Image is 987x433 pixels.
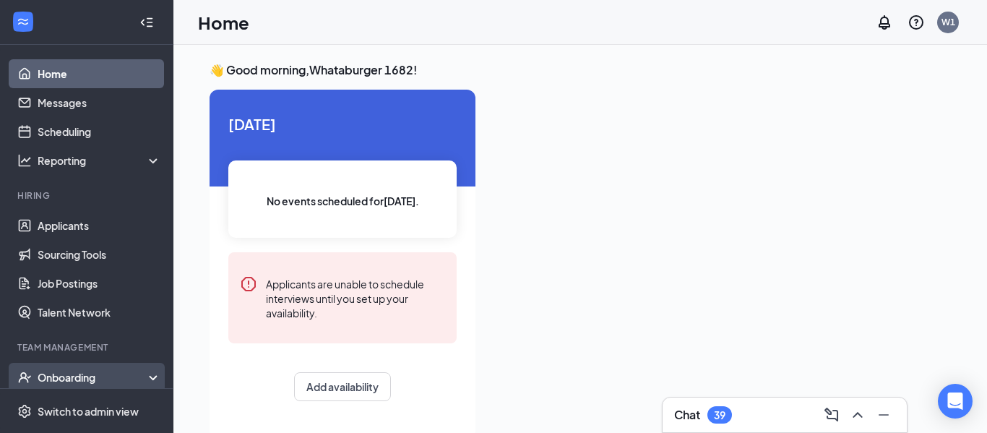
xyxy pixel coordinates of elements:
div: Open Intercom Messenger [938,384,973,419]
button: ChevronUp [846,403,869,426]
svg: Settings [17,404,32,419]
a: Home [38,59,161,88]
a: Job Postings [38,269,161,298]
div: 39 [714,409,725,421]
a: Applicants [38,211,161,240]
a: Sourcing Tools [38,240,161,269]
svg: ChevronUp [849,406,866,424]
svg: Minimize [875,406,892,424]
button: ComposeMessage [820,403,843,426]
h3: 👋 Good morning, Whataburger 1682 ! [210,62,951,78]
div: Onboarding [38,370,149,385]
svg: QuestionInfo [908,14,925,31]
svg: Error [240,275,257,293]
div: Hiring [17,189,158,202]
svg: WorkstreamLogo [16,14,30,29]
span: No events scheduled for [DATE] . [267,193,419,209]
svg: Analysis [17,153,32,168]
h1: Home [198,10,249,35]
div: W1 [941,16,955,28]
div: Switch to admin view [38,404,139,419]
div: Reporting [38,153,162,168]
svg: ComposeMessage [823,406,840,424]
button: Minimize [872,403,895,426]
svg: Notifications [876,14,893,31]
svg: UserCheck [17,370,32,385]
a: Scheduling [38,117,161,146]
div: Team Management [17,341,158,353]
div: Applicants are unable to schedule interviews until you set up your availability. [266,275,445,320]
a: Talent Network [38,298,161,327]
h3: Chat [674,407,700,423]
a: Messages [38,88,161,117]
svg: Collapse [139,15,154,30]
button: Add availability [294,372,391,401]
span: [DATE] [228,113,457,135]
